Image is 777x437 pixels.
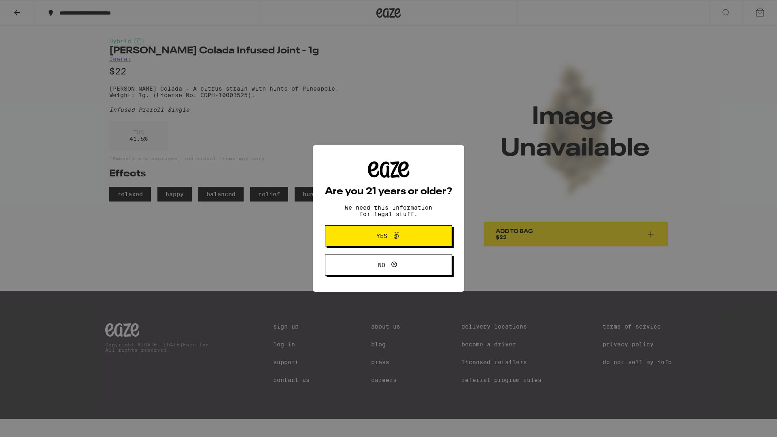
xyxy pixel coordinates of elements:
[325,255,452,276] button: No
[325,225,452,246] button: Yes
[378,262,385,268] span: No
[338,204,439,217] p: We need this information for legal stuff.
[376,233,387,239] span: Yes
[325,187,452,197] h2: Are you 21 years or older?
